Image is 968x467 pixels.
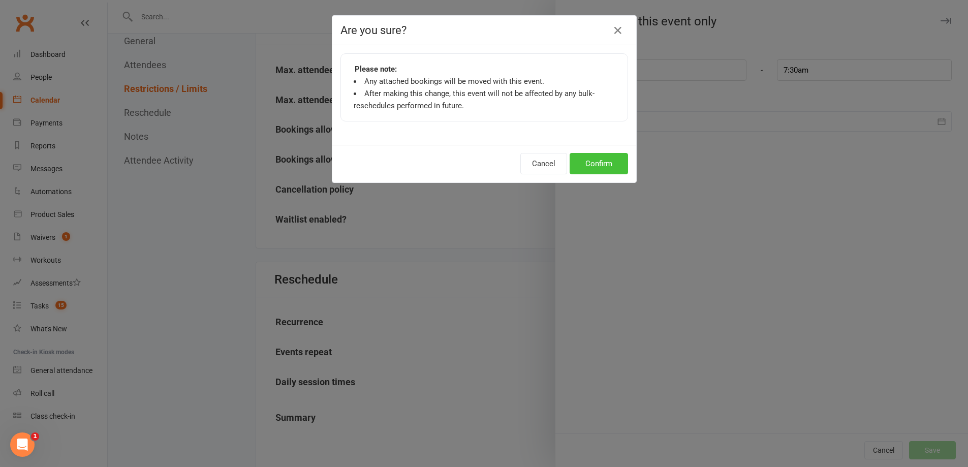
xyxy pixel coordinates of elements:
[10,432,35,457] iframe: Intercom live chat
[354,87,615,112] li: After making this change, this event will not be affected by any bulk-reschedules performed in fu...
[354,75,615,87] li: Any attached bookings will be moved with this event.
[340,24,628,37] h4: Are you sure?
[31,432,39,441] span: 1
[610,22,626,39] button: Close
[520,153,567,174] button: Cancel
[355,63,397,75] strong: Please note:
[570,153,628,174] button: Confirm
